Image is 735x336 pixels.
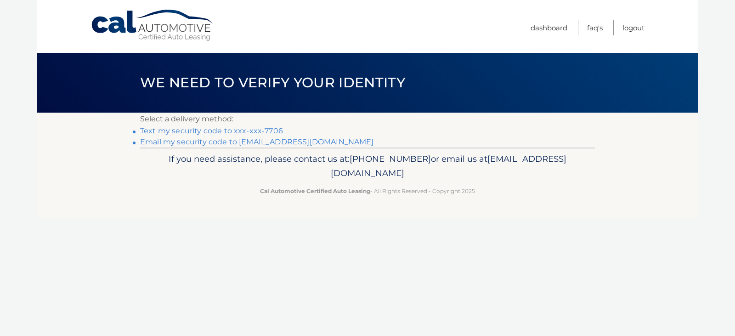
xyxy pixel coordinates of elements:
p: - All Rights Reserved - Copyright 2025 [146,186,589,196]
a: Cal Automotive [90,9,215,42]
p: Select a delivery method: [140,113,595,125]
strong: Cal Automotive Certified Auto Leasing [260,188,370,194]
p: If you need assistance, please contact us at: or email us at [146,152,589,181]
a: Dashboard [531,20,567,35]
a: FAQ's [587,20,603,35]
span: We need to verify your identity [140,74,405,91]
a: Email my security code to [EMAIL_ADDRESS][DOMAIN_NAME] [140,137,374,146]
a: Logout [622,20,645,35]
span: [PHONE_NUMBER] [350,154,431,164]
a: Text my security code to xxx-xxx-7706 [140,126,283,135]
